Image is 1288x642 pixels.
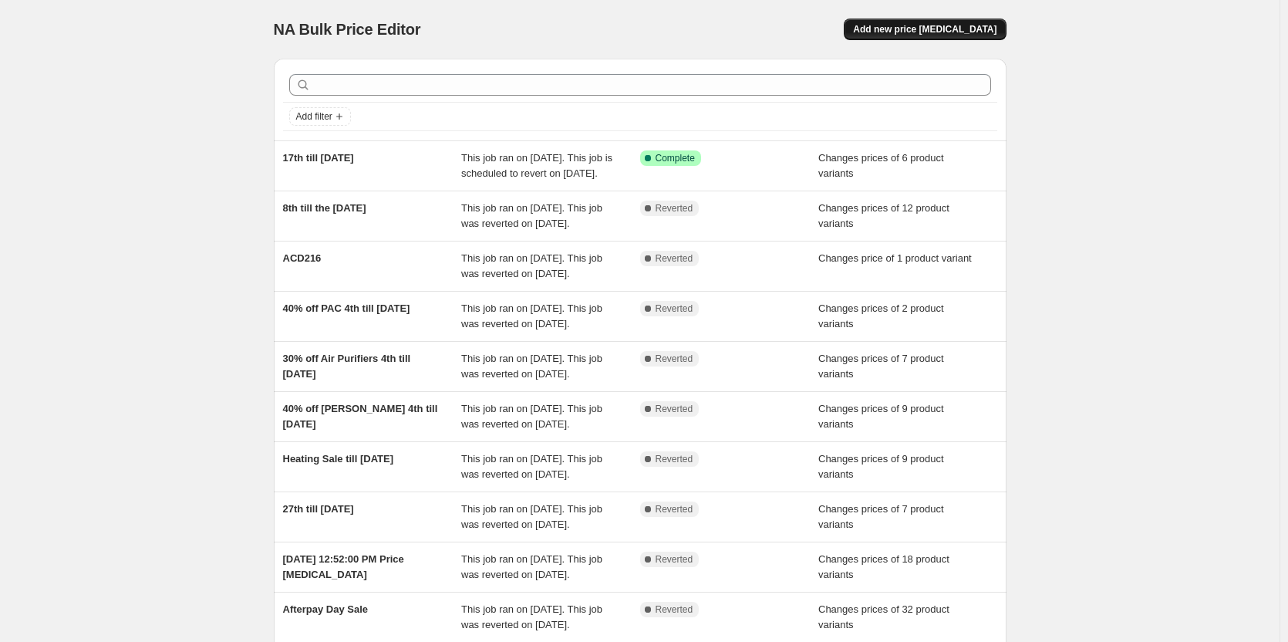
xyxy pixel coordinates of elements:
[461,252,602,279] span: This job ran on [DATE]. This job was reverted on [DATE].
[853,23,996,35] span: Add new price [MEDICAL_DATA]
[283,353,411,380] span: 30% off Air Purifiers 4th till [DATE]
[818,202,949,229] span: Changes prices of 12 product variants
[283,403,438,430] span: 40% off [PERSON_NAME] 4th till [DATE]
[818,603,949,630] span: Changes prices of 32 product variants
[818,152,944,179] span: Changes prices of 6 product variants
[283,553,404,580] span: [DATE] 12:52:00 PM Price [MEDICAL_DATA]
[283,503,354,515] span: 27th till [DATE]
[818,453,944,480] span: Changes prices of 9 product variants
[818,252,972,264] span: Changes price of 1 product variant
[283,152,354,164] span: 17th till [DATE]
[818,403,944,430] span: Changes prices of 9 product variants
[656,453,693,465] span: Reverted
[296,110,332,123] span: Add filter
[461,353,602,380] span: This job ran on [DATE]. This job was reverted on [DATE].
[283,252,322,264] span: ACD216
[283,453,394,465] span: Heating Sale till [DATE]
[283,302,410,314] span: 40% off PAC 4th till [DATE]
[461,453,602,480] span: This job ran on [DATE]. This job was reverted on [DATE].
[656,252,693,265] span: Reverted
[274,21,421,38] span: NA Bulk Price Editor
[656,152,695,164] span: Complete
[656,353,693,365] span: Reverted
[461,403,602,430] span: This job ran on [DATE]. This job was reverted on [DATE].
[289,107,351,126] button: Add filter
[818,302,944,329] span: Changes prices of 2 product variants
[283,603,369,615] span: Afterpay Day Sale
[656,553,693,566] span: Reverted
[461,603,602,630] span: This job ran on [DATE]. This job was reverted on [DATE].
[656,202,693,215] span: Reverted
[656,403,693,415] span: Reverted
[461,152,612,179] span: This job ran on [DATE]. This job is scheduled to revert on [DATE].
[818,553,949,580] span: Changes prices of 18 product variants
[844,19,1006,40] button: Add new price [MEDICAL_DATA]
[461,553,602,580] span: This job ran on [DATE]. This job was reverted on [DATE].
[283,202,366,214] span: 8th till the [DATE]
[461,302,602,329] span: This job ran on [DATE]. This job was reverted on [DATE].
[656,302,693,315] span: Reverted
[656,503,693,515] span: Reverted
[461,503,602,530] span: This job ran on [DATE]. This job was reverted on [DATE].
[818,353,944,380] span: Changes prices of 7 product variants
[656,603,693,616] span: Reverted
[461,202,602,229] span: This job ran on [DATE]. This job was reverted on [DATE].
[818,503,944,530] span: Changes prices of 7 product variants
